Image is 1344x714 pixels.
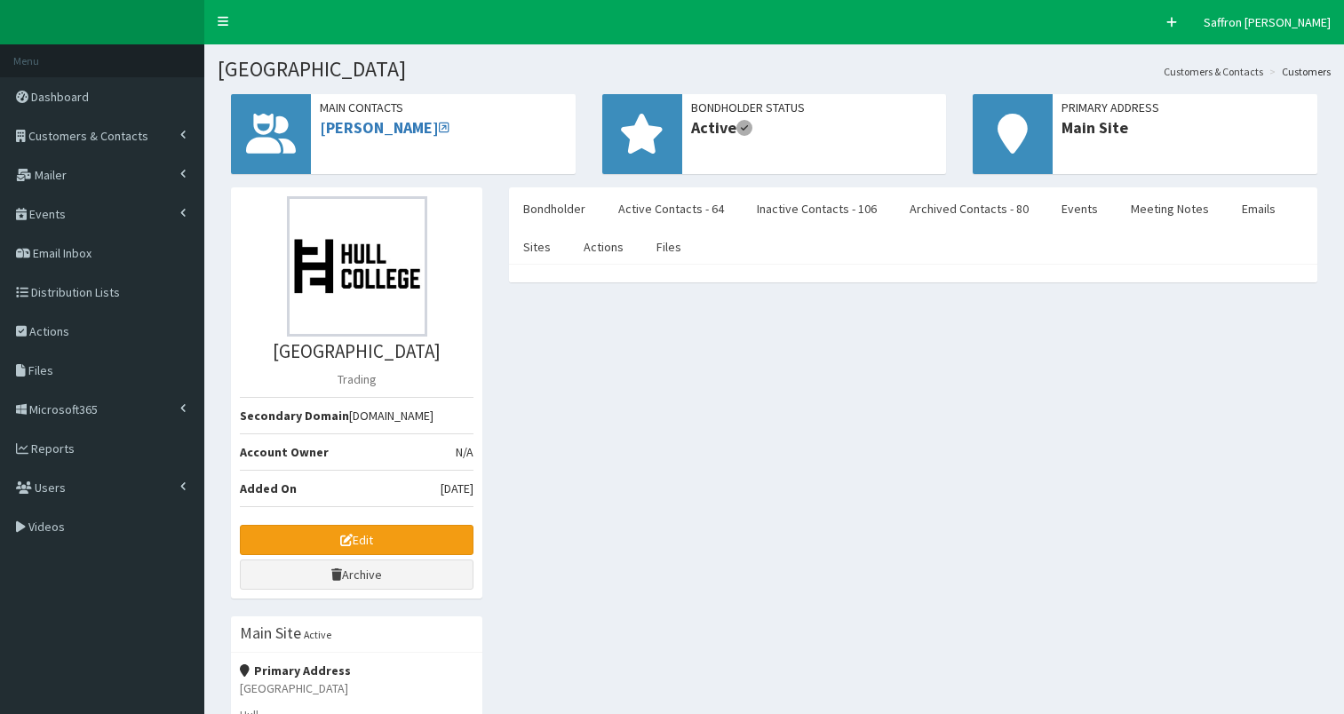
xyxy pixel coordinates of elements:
[304,628,331,641] small: Active
[240,408,349,424] b: Secondary Domain
[691,99,938,116] span: Bondholder Status
[441,480,473,497] span: [DATE]
[240,444,329,460] b: Account Owner
[240,559,473,590] a: Archive
[240,662,351,678] strong: Primary Address
[240,480,297,496] b: Added On
[1062,116,1308,139] span: Main Site
[240,341,473,361] h3: [GEOGRAPHIC_DATA]
[29,206,66,222] span: Events
[240,625,301,641] h3: Main Site
[604,190,738,227] a: Active Contacts - 64
[1062,99,1308,116] span: Primary Address
[28,128,148,144] span: Customers & Contacts
[29,401,98,417] span: Microsoft365
[1228,190,1290,227] a: Emails
[569,228,638,266] a: Actions
[509,190,600,227] a: Bondholder
[218,58,1331,81] h1: [GEOGRAPHIC_DATA]
[33,245,91,261] span: Email Inbox
[509,228,565,266] a: Sites
[240,370,473,388] p: Trading
[240,525,473,555] a: Edit
[1117,190,1223,227] a: Meeting Notes
[691,116,938,139] span: Active
[320,117,449,138] a: [PERSON_NAME]
[1265,64,1331,79] li: Customers
[31,440,75,456] span: Reports
[31,284,120,300] span: Distribution Lists
[240,397,473,434] li: [DOMAIN_NAME]
[456,443,473,461] span: N/A
[895,190,1043,227] a: Archived Contacts - 80
[642,228,696,266] a: Files
[1204,14,1331,30] span: Saffron [PERSON_NAME]
[320,99,567,116] span: Main Contacts
[29,323,69,339] span: Actions
[35,480,66,496] span: Users
[35,167,67,183] span: Mailer
[28,519,65,535] span: Videos
[31,89,89,105] span: Dashboard
[1164,64,1263,79] a: Customers & Contacts
[743,190,891,227] a: Inactive Contacts - 106
[1047,190,1112,227] a: Events
[240,679,473,697] p: [GEOGRAPHIC_DATA]
[28,362,53,378] span: Files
